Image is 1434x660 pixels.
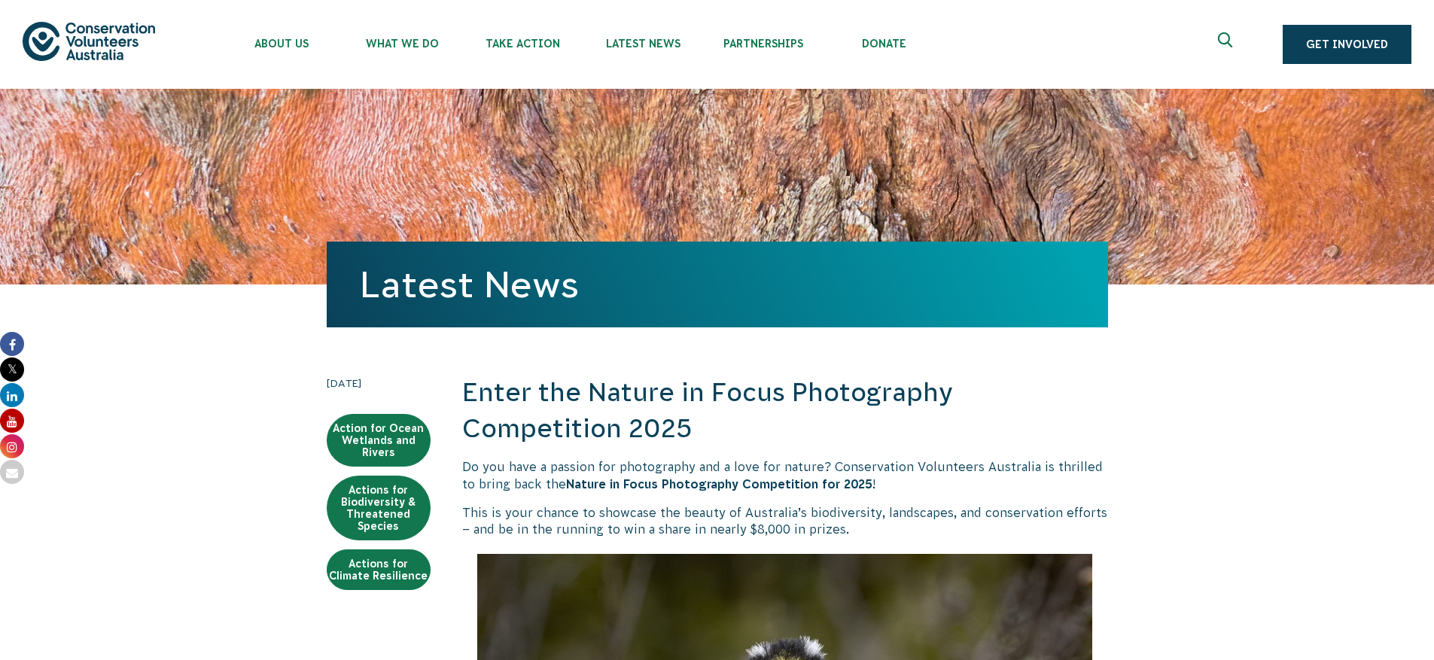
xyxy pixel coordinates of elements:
strong: Nature in Focus Photography Competition for 2025 [566,477,872,491]
span: Donate [824,38,944,50]
img: logo.svg [23,22,155,60]
time: [DATE] [327,375,431,391]
a: Actions for Biodiversity & Threatened Species [327,476,431,540]
a: Action for Ocean Wetlands and Rivers [327,414,431,467]
span: Partnerships [703,38,824,50]
p: This is your chance to showcase the beauty of Australia’s biodiversity, landscapes, and conservat... [462,504,1108,538]
button: Expand search box Close search box [1209,26,1245,62]
a: Actions for Climate Resilience [327,549,431,590]
span: Latest News [583,38,703,50]
h2: Enter the Nature in Focus Photography Competition 2025 [462,375,1108,446]
span: About Us [221,38,342,50]
p: Do you have a passion for photography and a love for nature? Conservation Volunteers Australia is... [462,458,1108,492]
span: Expand search box [1218,32,1237,56]
span: Take Action [462,38,583,50]
span: What We Do [342,38,462,50]
a: Get Involved [1283,25,1411,64]
a: Latest News [360,264,579,305]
